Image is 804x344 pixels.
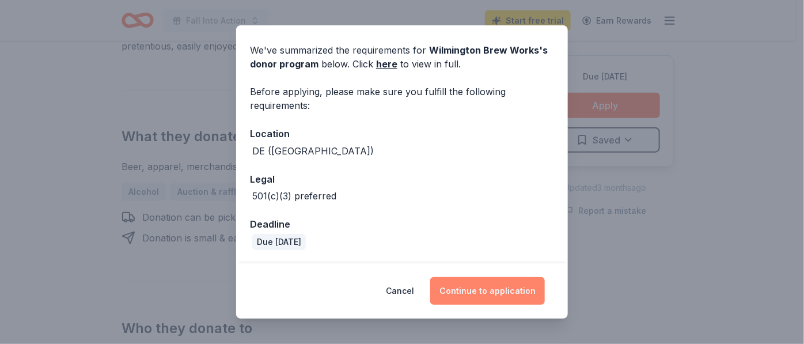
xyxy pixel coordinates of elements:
div: DE ([GEOGRAPHIC_DATA]) [252,144,374,158]
div: Deadline [250,217,554,232]
div: Legal [250,172,554,187]
button: Continue to application [430,277,545,305]
div: Due [DATE] [252,234,306,250]
div: Before applying, please make sure you fulfill the following requirements: [250,85,554,112]
div: We've summarized the requirements for below. Click to view in full. [250,43,554,71]
button: Cancel [386,277,414,305]
a: here [376,57,397,71]
div: Location [250,126,554,141]
div: 501(c)(3) preferred [252,189,336,203]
